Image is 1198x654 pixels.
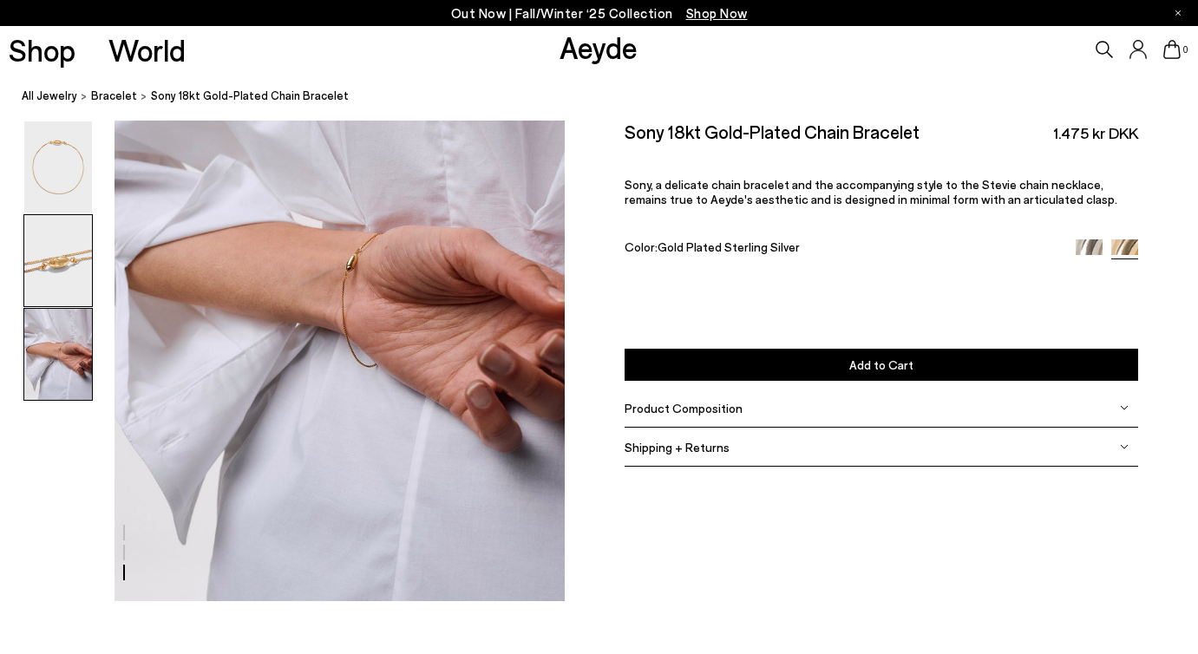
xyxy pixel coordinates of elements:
a: World [108,35,186,65]
img: svg%3E [1120,403,1129,412]
h2: Sony 18kt Gold-Plated Chain Bracelet [625,121,920,142]
span: Sony, a delicate chain bracelet and the accompanying style to the Stevie chain necklace, remains ... [625,177,1117,206]
a: 0 [1163,40,1181,59]
a: Shop [9,35,75,65]
a: Aeyde [560,29,638,65]
a: All Jewelry [22,87,77,105]
img: Sony 18kt Gold-Plated Chain Bracelet - Image 2 [24,215,92,306]
span: 0 [1181,45,1189,55]
a: bracelet [91,87,137,105]
span: Add to Cart [849,356,913,371]
button: Add to Cart [625,348,1137,380]
span: Navigate to /collections/new-in [686,5,748,21]
span: Sony 18kt Gold-Plated Chain Bracelet [151,87,349,105]
img: Sony 18kt Gold-Plated Chain Bracelet - Image 1 [24,121,92,213]
img: svg%3E [1120,442,1129,451]
img: Sony 18kt Gold-Plated Chain Bracelet - Image 3 [24,309,92,400]
span: bracelet [91,88,137,102]
span: Shipping + Returns [625,439,730,454]
span: Gold Plated Sterling Silver [658,239,800,254]
span: 1.475 kr DKK [1053,122,1138,144]
div: Color: [625,239,1059,259]
span: Product Composition [625,400,743,415]
nav: breadcrumb [22,73,1198,121]
p: Out Now | Fall/Winter ‘25 Collection [451,3,748,24]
